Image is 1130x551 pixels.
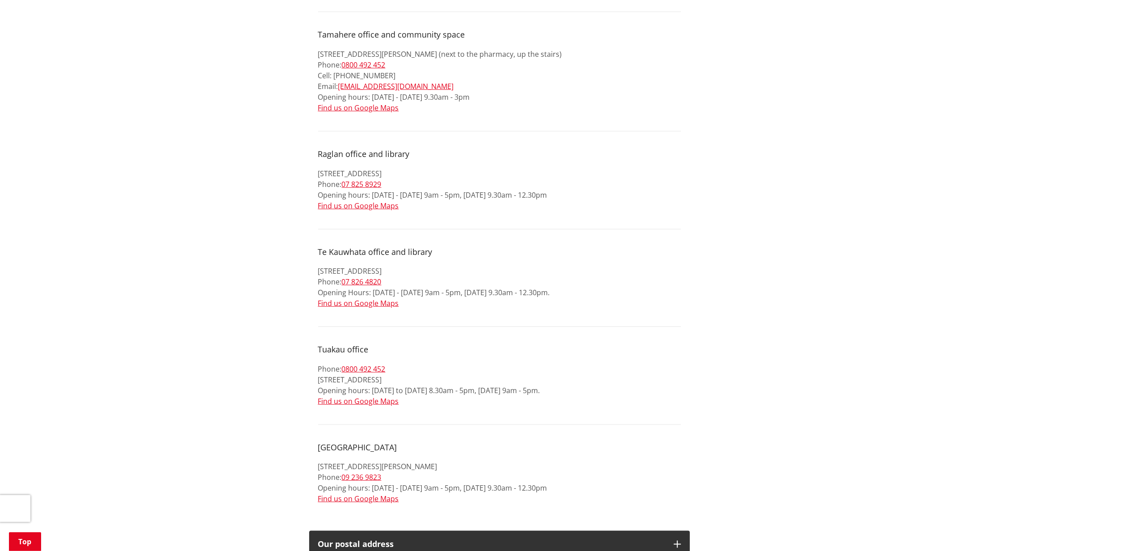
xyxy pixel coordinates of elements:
h4: Tamahere office and community space [318,30,681,40]
a: Find us on Google Maps [318,201,399,211]
a: 09 236 9823 [342,472,382,482]
a: Find us on Google Maps [318,494,399,504]
a: [EMAIL_ADDRESS][DOMAIN_NAME] [338,81,454,91]
a: 0800 492 452 [342,364,386,374]
h4: Raglan office and library [318,149,681,159]
iframe: Messenger Launcher [1089,513,1121,546]
h4: Te Kauwhata office and library [318,247,681,257]
p: [STREET_ADDRESS][PERSON_NAME] (next to the pharmacy, up the stairs) Phone: Cell: [PHONE_NUMBER] E... [318,49,681,113]
h2: Our postal address [318,540,665,549]
a: 07 826 4820 [342,277,382,287]
a: Find us on Google Maps [318,396,399,406]
a: 0800 492 452 [342,60,386,70]
a: 07 825 8929 [342,179,382,189]
a: Find us on Google Maps [318,103,399,113]
p: [STREET_ADDRESS] Phone: Opening Hours: [DATE] - [DATE] 9am - 5pm, [DATE] 9.30am - 12.30pm. [318,266,681,309]
h4: Tuakau office [318,345,681,355]
p: [STREET_ADDRESS] Phone: Opening hours: [DATE] - [DATE] 9am - 5pm, [DATE] 9.30am - 12.30pm [318,168,681,211]
p: [STREET_ADDRESS][PERSON_NAME] Phone: Opening hours: [DATE] - [DATE] 9am - 5pm, [DATE] 9.30am - 12... [318,461,681,504]
p: Phone: [STREET_ADDRESS] Opening hours: [DATE] to [DATE] 8.30am - 5pm, [DATE] 9am - 5pm. [318,364,681,407]
a: Top [9,532,41,551]
h4: [GEOGRAPHIC_DATA] [318,443,681,453]
a: Find us on Google Maps [318,298,399,308]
